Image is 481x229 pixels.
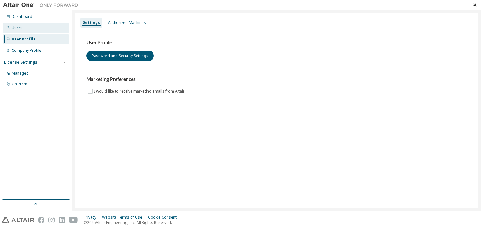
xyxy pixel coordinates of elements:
div: Authorized Machines [108,20,146,25]
div: User Profile [12,37,36,42]
div: Dashboard [12,14,32,19]
button: Password and Security Settings [86,51,154,61]
div: Cookie Consent [148,215,180,220]
div: On Prem [12,82,27,87]
div: License Settings [4,60,37,65]
img: youtube.svg [69,217,78,223]
div: Privacy [84,215,102,220]
div: Website Terms of Use [102,215,148,220]
div: Company Profile [12,48,41,53]
label: I would like to receive marketing emails from Altair [94,88,186,95]
p: © 2025 Altair Engineering, Inc. All Rights Reserved. [84,220,180,225]
img: instagram.svg [48,217,55,223]
h3: User Profile [86,40,467,46]
div: Users [12,25,23,30]
h3: Marketing Preferences [86,76,467,83]
div: Managed [12,71,29,76]
img: facebook.svg [38,217,44,223]
img: Altair One [3,2,81,8]
img: linkedin.svg [59,217,65,223]
div: Settings [83,20,100,25]
img: altair_logo.svg [2,217,34,223]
